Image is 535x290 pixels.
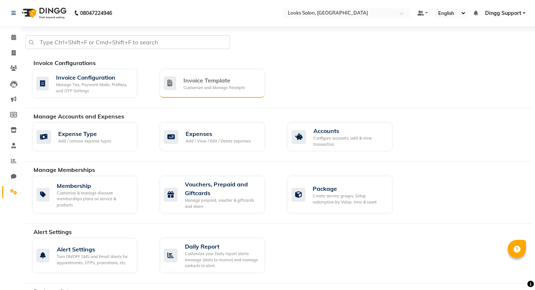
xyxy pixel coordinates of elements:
img: logo [19,3,68,23]
div: Customize and Manage Receipts [183,85,245,91]
div: Customise & manage discount memberships plans on service & products [57,190,131,208]
a: MembershipCustomise & manage discount memberships plans on service & products [32,176,149,213]
input: Type Ctrl+Shift+F or Cmd+Shift+F to search [25,35,230,49]
a: ExpensesAdd / View / Edit / Delete expenses [160,122,276,151]
a: PackageCreate service groups, Setup redemption by Value, time & count [288,176,404,213]
div: Add / remove expense types [58,138,111,144]
div: Turn ON/OFF SMS and Email Alerts for appointments, OTPs, promotions, etc. [57,254,131,266]
div: Package [313,184,387,193]
div: Accounts [313,126,387,135]
a: Alert SettingsTurn ON/OFF SMS and Email Alerts for appointments, OTPs, promotions, etc. [32,238,149,273]
div: Daily Report [185,242,259,251]
div: Alert Settings [57,245,131,254]
a: Expense TypeAdd / remove expense types [32,122,149,151]
div: Expense Type [58,129,111,138]
div: Add / View / Edit / Delete expenses [186,138,251,144]
div: Expenses [186,129,251,138]
a: Vouchers, Prepaid and GiftcardsManage prepaid, voucher & giftcards and share [160,176,276,213]
span: Dingg Support [485,9,521,17]
div: Manage prepaid, voucher & giftcards and share [185,197,259,209]
div: Membership [57,181,131,190]
div: Customize your Daily report alerts message (stats to receive) and manage contacts to alert. [185,251,259,269]
a: Invoice ConfigurationManage Tax, Payment Mode, Prefixes, and OTP Settings [32,69,149,98]
div: Manage Tax, Payment Mode, Prefixes, and OTP Settings [56,82,131,94]
div: Vouchers, Prepaid and Giftcards [185,180,259,197]
div: Invoice Template [183,76,245,85]
div: Create service groups, Setup redemption by Value, time & count [313,193,387,205]
a: Invoice TemplateCustomize and Manage Receipts [160,69,276,98]
div: Configure accounts, add & view transaction [313,135,387,147]
a: AccountsConfigure accounts, add & view transaction [288,122,404,151]
b: 08047224946 [80,3,112,23]
div: Invoice Configuration [56,73,131,82]
a: Daily ReportCustomize your Daily report alerts message (stats to receive) and manage contacts to ... [160,238,276,273]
